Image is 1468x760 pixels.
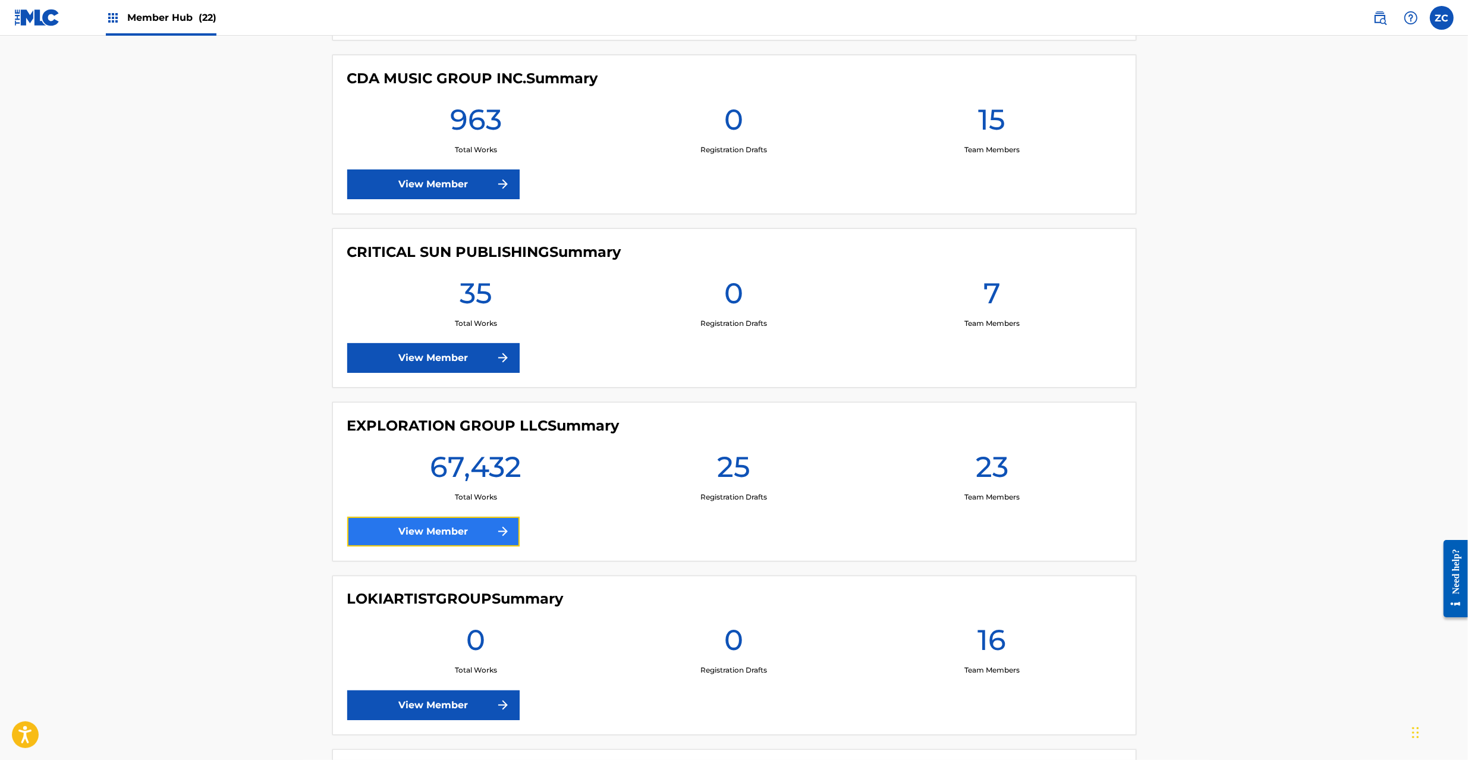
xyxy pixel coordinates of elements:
[127,11,216,24] span: Member Hub
[1368,6,1392,30] a: Public Search
[964,492,1020,503] p: Team Members
[450,102,502,145] h1: 963
[700,318,767,329] p: Registration Drafts
[1404,11,1418,25] img: help
[964,665,1020,676] p: Team Members
[1409,703,1468,760] iframe: Chat Widget
[455,492,497,503] p: Total Works
[964,318,1020,329] p: Team Members
[496,351,510,365] img: f7272a7cc735f4ea7f67.svg
[983,275,1001,318] h1: 7
[455,145,497,155] p: Total Works
[496,525,510,539] img: f7272a7cc735f4ea7f67.svg
[724,102,743,145] h1: 0
[1430,6,1454,30] div: User Menu
[430,449,521,492] h1: 67,432
[347,343,520,373] a: View Member
[347,243,621,261] h4: CRITICAL SUN PUBLISHING
[964,145,1020,155] p: Team Members
[347,169,520,199] a: View Member
[106,11,120,25] img: Top Rightsholders
[724,623,743,665] h1: 0
[724,275,743,318] h1: 0
[347,517,520,547] a: View Member
[976,449,1008,492] h1: 23
[347,690,520,720] a: View Member
[1399,6,1423,30] div: Help
[347,417,620,435] h4: EXPLORATION GROUP LLC
[978,102,1005,145] h1: 15
[700,665,767,676] p: Registration Drafts
[717,449,750,492] h1: 25
[347,591,564,608] h4: LOKIARTISTGROUP
[455,665,497,676] p: Total Works
[1435,531,1468,627] iframe: Resource Center
[1412,715,1419,750] div: Drag
[347,70,598,87] h4: CDA MUSIC GROUP INC.
[700,145,767,155] p: Registration Drafts
[700,492,767,503] p: Registration Drafts
[496,177,510,191] img: f7272a7cc735f4ea7f67.svg
[466,623,485,665] h1: 0
[496,698,510,712] img: f7272a7cc735f4ea7f67.svg
[977,623,1006,665] h1: 16
[460,275,492,318] h1: 35
[14,9,60,26] img: MLC Logo
[1373,11,1387,25] img: search
[199,12,216,23] span: (22)
[455,318,497,329] p: Total Works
